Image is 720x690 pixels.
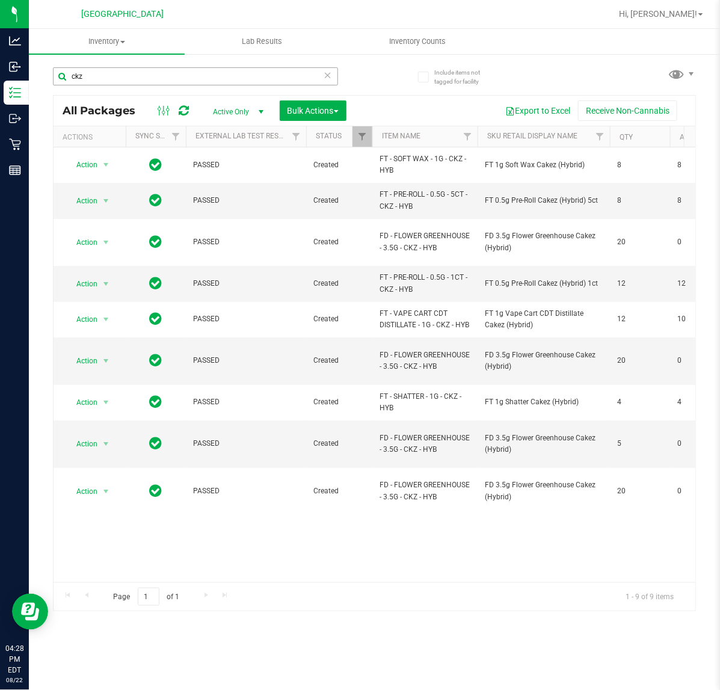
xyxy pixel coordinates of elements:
span: PASSED [193,195,299,206]
span: FT - VAPE CART CDT DISTILLATE - 1G - CKZ - HYB [380,308,470,331]
p: 08/22 [5,676,23,685]
span: FT - PRE-ROLL - 0.5G - 5CT - CKZ - HYB [380,189,470,212]
input: Search Package ID, Item Name, SKU, Lot or Part Number... [53,67,338,85]
span: Clear [324,67,332,83]
span: 8 [617,195,663,206]
inline-svg: Analytics [9,35,21,47]
span: select [99,234,114,251]
span: FT 0.5g Pre-Roll Cakez (Hybrid) 1ct [485,278,603,289]
span: Include items not tagged for facility [434,68,494,86]
span: select [99,156,114,173]
span: Action [66,311,98,328]
span: All Packages [63,104,147,117]
inline-svg: Reports [9,164,21,176]
span: PASSED [193,159,299,171]
a: External Lab Test Result [195,132,290,140]
span: Action [66,394,98,411]
span: In Sync [150,192,162,209]
span: select [99,353,114,369]
span: PASSED [193,355,299,366]
span: FD - FLOWER GREENHOUSE - 3.5G - CKZ - HYB [380,479,470,502]
span: Created [313,438,365,449]
span: In Sync [150,482,162,499]
span: Action [66,234,98,251]
inline-svg: Inventory [9,87,21,99]
span: Inventory Counts [373,36,462,47]
a: Filter [166,126,186,147]
a: Sku Retail Display Name [487,132,577,140]
span: Created [313,485,365,497]
p: 04:28 PM EDT [5,643,23,676]
span: FD 3.5g Flower Greenhouse Cakez (Hybrid) [485,350,603,372]
a: Inventory Counts [340,29,496,54]
span: Inventory [29,36,185,47]
span: 8 [617,159,663,171]
span: 4 [617,396,663,408]
a: Inventory [29,29,185,54]
span: FD 3.5g Flower Greenhouse Cakez (Hybrid) [485,479,603,502]
span: FD - FLOWER GREENHOUSE - 3.5G - CKZ - HYB [380,350,470,372]
span: FD 3.5g Flower Greenhouse Cakez (Hybrid) [485,433,603,455]
inline-svg: Outbound [9,112,21,125]
span: [GEOGRAPHIC_DATA] [82,9,164,19]
a: Sync Status [135,132,182,140]
span: Hi, [PERSON_NAME]! [619,9,697,19]
span: Created [313,159,365,171]
span: select [99,276,114,292]
a: Filter [352,126,372,147]
span: FD 3.5g Flower Greenhouse Cakez (Hybrid) [485,230,603,253]
a: Item Name [382,132,420,140]
span: FD - FLOWER GREENHOUSE - 3.5G - CKZ - HYB [380,433,470,455]
span: In Sync [150,233,162,250]
span: Created [313,396,365,408]
span: PASSED [193,438,299,449]
span: 12 [617,278,663,289]
a: Lab Results [185,29,340,54]
a: Status [316,132,342,140]
span: FT 1g Soft Wax Cakez (Hybrid) [485,159,603,171]
span: FT - PRE-ROLL - 0.5G - 1CT - CKZ - HYB [380,272,470,295]
span: 20 [617,485,663,497]
span: 5 [617,438,663,449]
span: Action [66,193,98,209]
span: Action [66,156,98,173]
span: FT 1g Vape Cart CDT Distillate Cakez (Hybrid) [485,308,603,331]
inline-svg: Retail [9,138,21,150]
span: Action [66,276,98,292]
a: Available [680,133,716,141]
span: In Sync [150,393,162,410]
span: Page of 1 [103,588,189,606]
span: PASSED [193,313,299,325]
span: Lab Results [226,36,298,47]
span: PASSED [193,485,299,497]
span: Action [66,436,98,452]
span: select [99,311,114,328]
div: Actions [63,133,121,141]
span: select [99,436,114,452]
span: 20 [617,355,663,366]
span: select [99,193,114,209]
span: 12 [617,313,663,325]
span: Created [313,355,365,366]
span: FT 1g Shatter Cakez (Hybrid) [485,396,603,408]
span: Action [66,483,98,500]
span: In Sync [150,435,162,452]
span: Action [66,353,98,369]
span: In Sync [150,156,162,173]
span: FT 0.5g Pre-Roll Cakez (Hybrid) 5ct [485,195,603,206]
a: Filter [590,126,610,147]
inline-svg: Inbound [9,61,21,73]
span: select [99,483,114,500]
a: Filter [458,126,478,147]
span: In Sync [150,310,162,327]
span: Created [313,313,365,325]
a: Qty [620,133,633,141]
button: Export to Excel [497,100,578,121]
iframe: Resource center [12,594,48,630]
span: FD - FLOWER GREENHOUSE - 3.5G - CKZ - HYB [380,230,470,253]
span: FT - SHATTER - 1G - CKZ - HYB [380,391,470,414]
span: Created [313,236,365,248]
button: Bulk Actions [280,100,346,121]
span: In Sync [150,352,162,369]
span: 20 [617,236,663,248]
